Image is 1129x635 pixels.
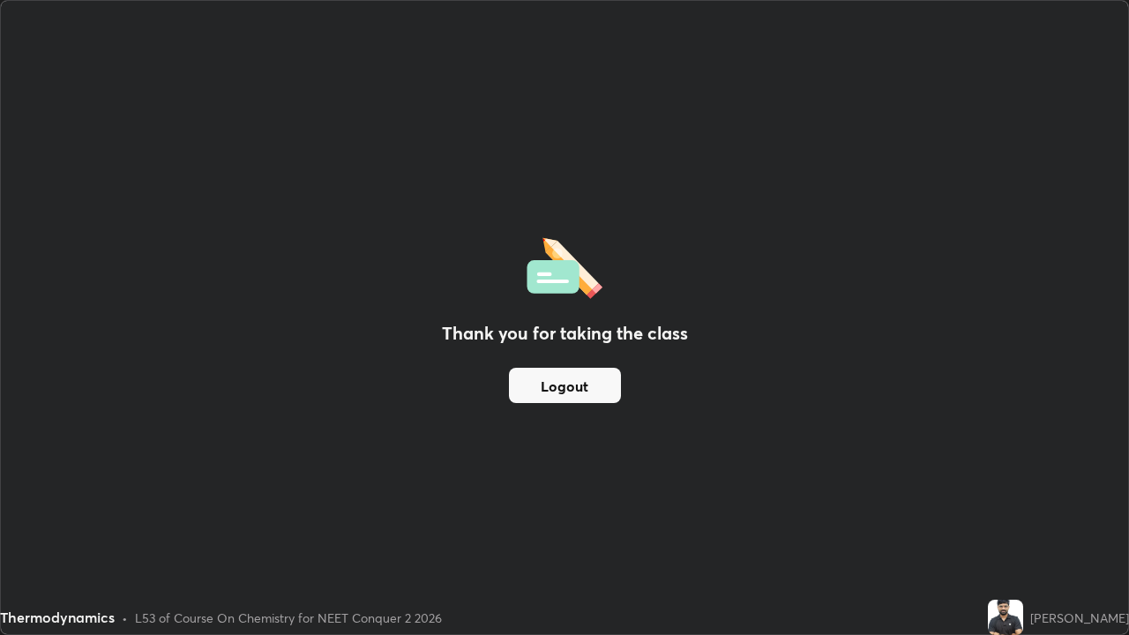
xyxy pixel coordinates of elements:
div: [PERSON_NAME] [1030,609,1129,627]
img: cf491ae460674f9490001725c6d479a7.jpg [988,600,1023,635]
img: offlineFeedback.1438e8b3.svg [527,232,602,299]
h2: Thank you for taking the class [442,320,688,347]
button: Logout [509,368,621,403]
div: • [122,609,128,627]
div: L53 of Course On Chemistry for NEET Conquer 2 2026 [135,609,442,627]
